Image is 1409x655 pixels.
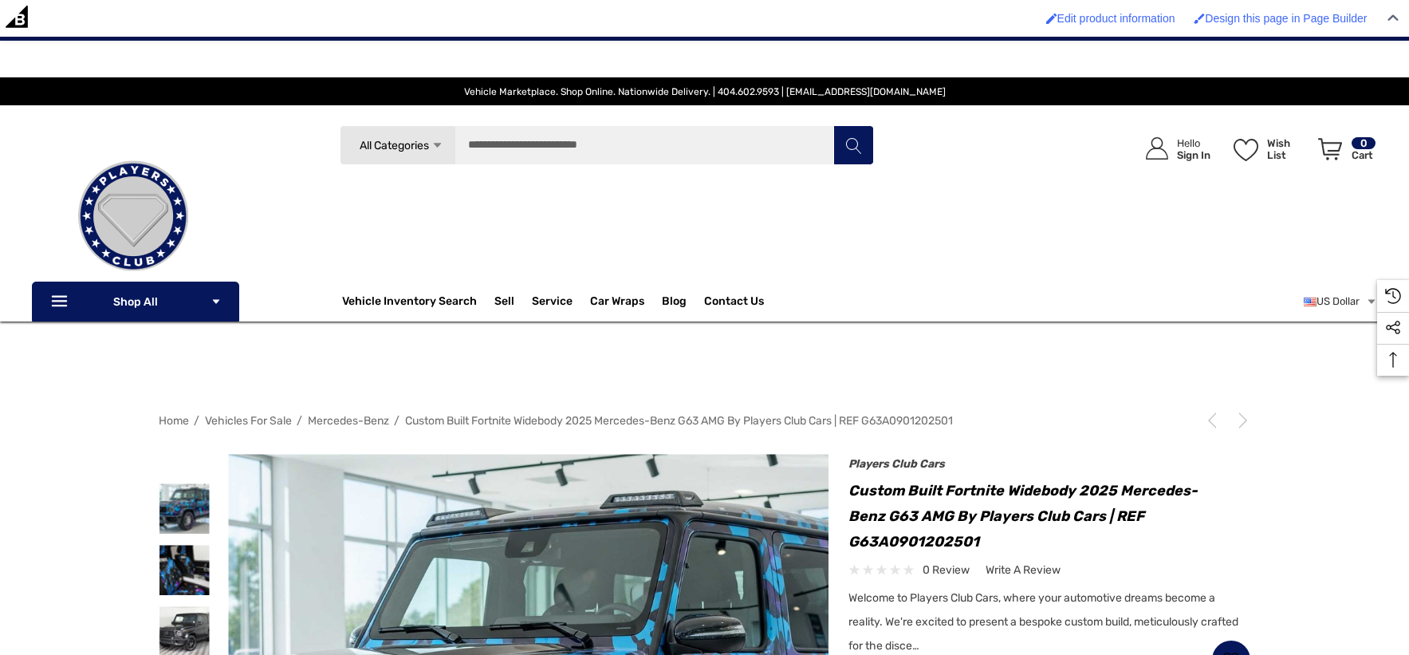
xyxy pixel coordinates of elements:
a: Next [1229,412,1251,428]
span: Write a Review [986,563,1061,578]
span: Car Wraps [590,294,644,312]
a: Enabled brush for page builder edit. Design this page in Page Builder [1186,4,1375,33]
a: Home [159,414,189,428]
a: Contact Us [704,294,764,312]
p: Wish List [1267,137,1309,161]
a: USD [1304,286,1377,318]
h1: Custom Built Fortnite Widebody 2025 Mercedes-Benz G63 AMG by Players Club Cars | REF G63A0901202501 [848,478,1251,554]
span: Vehicle Marketplace. Shop Online. Nationwide Delivery. | 404.602.9593 | [EMAIL_ADDRESS][DOMAIN_NAME] [464,86,946,97]
button: Search [833,125,873,165]
img: Close Admin Bar [1387,14,1399,22]
a: Previous [1204,412,1226,428]
img: For Sale: Custom Built Fortnite Widebody 2025 Mercedes-Benz G63 AMG by Players Club Cars | REF G6... [159,545,210,595]
a: Vehicle Inventory Search [342,294,477,312]
span: Edit product information [1057,12,1175,25]
span: Welcome to Players Club Cars, where your automotive dreams become a reality. We're excited to pre... [848,591,1238,653]
span: 0 review [923,560,970,580]
span: Sell [494,294,514,312]
span: All Categories [359,139,428,152]
a: Enabled brush for product edit Edit product information [1038,4,1183,33]
a: Mercedes-Benz [308,414,389,428]
a: Service [532,294,573,312]
a: Sell [494,286,532,318]
a: Sign in [1128,121,1218,176]
p: Hello [1177,137,1210,149]
svg: Icon Arrow Down [211,296,222,307]
span: Design this page in Page Builder [1205,12,1367,25]
svg: Icon Line [49,293,73,311]
svg: Icon Arrow Down [431,140,443,152]
svg: Social Media [1385,320,1401,336]
p: Cart [1352,149,1376,161]
p: Shop All [32,282,239,322]
nav: Breadcrumb [159,407,1251,435]
svg: Top [1377,352,1409,368]
a: Car Wraps [590,286,662,318]
a: Players Club Cars [848,457,945,471]
p: Sign In [1177,149,1210,161]
img: Players Club | Cars For Sale [53,136,213,296]
svg: Review Your Cart [1318,138,1342,160]
a: Write a Review [986,560,1061,580]
a: All Categories Icon Arrow Down Icon Arrow Up [340,125,455,165]
a: Custom Built Fortnite Widebody 2025 Mercedes-Benz G63 AMG by Players Club Cars | REF G63A0901202501 [405,414,953,428]
a: Cart with 0 items [1311,121,1377,183]
img: For Sale: Custom Built Fortnite Widebody 2025 Mercedes-Benz G63 AMG by Players Club Cars | REF G6... [159,483,210,534]
a: Wish List Wish List [1226,121,1311,176]
svg: Recently Viewed [1385,288,1401,304]
a: Blog [662,294,687,312]
img: Enabled brush for page builder edit. [1194,13,1205,24]
img: Enabled brush for product edit [1046,13,1057,24]
svg: Icon User Account [1146,137,1168,160]
a: Vehicles For Sale [205,414,292,428]
svg: Wish List [1234,139,1258,161]
p: 0 [1352,137,1376,149]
